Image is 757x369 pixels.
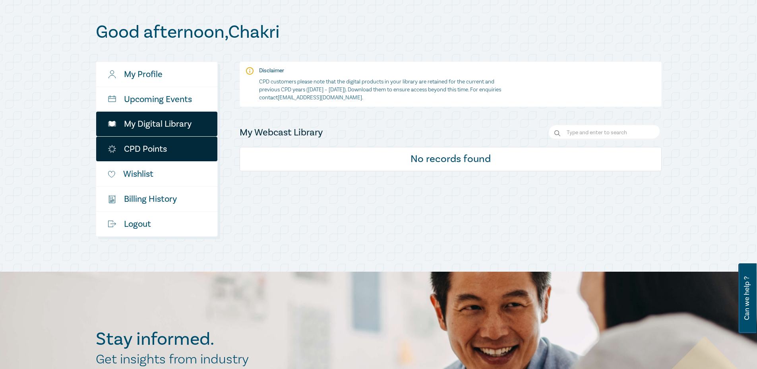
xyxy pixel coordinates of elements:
p: CPD customers please note that the digital products in your library are retained for the current ... [259,78,503,102]
a: Wishlist [96,162,217,186]
a: [EMAIL_ADDRESS][DOMAIN_NAME] [278,94,362,101]
a: $Billing History [96,187,217,211]
a: My Digital Library [96,112,217,136]
h6: No records found [246,154,655,164]
tspan: $ [110,197,111,200]
strong: Disclaimer [259,67,284,74]
h2: Stay informed. [96,329,283,350]
a: My Profile [96,62,217,87]
a: Upcoming Events [96,87,217,112]
input: Search [548,125,662,141]
h1: Good afternoon , Chakri [96,22,662,43]
h4: My Webcast Library [240,126,323,139]
a: CPD Points [96,137,217,161]
a: Logout [96,212,217,236]
span: Can we help ? [743,268,751,328]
